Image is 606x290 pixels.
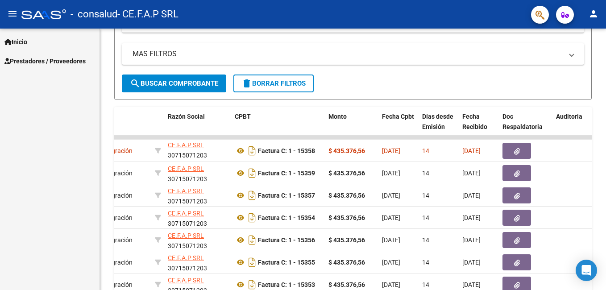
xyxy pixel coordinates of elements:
div: Open Intercom Messenger [576,260,597,281]
span: Doc Respaldatoria [502,113,543,130]
span: Prestadores / Proveedores [4,56,86,66]
span: Razón Social [168,113,205,120]
i: Descargar documento [246,233,258,247]
div: 30715071203 [168,253,228,272]
span: [DATE] [382,281,400,288]
button: Buscar Comprobante [122,75,226,92]
span: 14 [422,147,429,154]
span: 14 [422,281,429,288]
i: Descargar documento [246,144,258,158]
mat-icon: delete [241,78,252,89]
datatable-header-cell: Fecha Cpbt [378,107,419,146]
span: CE.F.A.P SRL [168,232,204,239]
i: Descargar documento [246,211,258,225]
datatable-header-cell: Días desde Emisión [419,107,459,146]
div: 30715071203 [168,141,228,160]
span: Fecha Recibido [462,113,487,130]
span: CE.F.A.P SRL [168,141,204,149]
div: 30715071203 [168,231,228,249]
strong: Factura C: 1 - 15357 [258,192,315,199]
span: Días desde Emisión [422,113,453,130]
span: [DATE] [382,192,400,199]
span: [DATE] [462,281,481,288]
strong: $ 435.376,56 [328,192,365,199]
span: 14 [422,170,429,177]
i: Descargar documento [246,188,258,203]
span: Auditoria [556,113,582,120]
span: [DATE] [382,170,400,177]
span: [DATE] [462,170,481,177]
datatable-header-cell: Fecha Recibido [459,107,499,146]
span: - consalud [71,4,117,24]
datatable-header-cell: Doc Respaldatoria [499,107,552,146]
strong: $ 435.376,56 [328,259,365,266]
span: 14 [422,214,429,221]
strong: Factura C: 1 - 15354 [258,214,315,221]
mat-icon: menu [7,8,18,19]
span: [DATE] [462,214,481,221]
strong: $ 435.376,56 [328,214,365,221]
span: CPBT [235,113,251,120]
strong: $ 435.376,56 [328,147,365,154]
span: [DATE] [462,236,481,244]
strong: Factura C: 1 - 15355 [258,259,315,266]
datatable-header-cell: Monto [325,107,378,146]
strong: $ 435.376,56 [328,236,365,244]
strong: Factura C: 1 - 15356 [258,236,315,244]
span: CE.F.A.P SRL [168,277,204,284]
span: Monto [328,113,347,120]
span: Buscar Comprobante [130,79,218,87]
span: [DATE] [382,236,400,244]
span: [DATE] [382,259,400,266]
span: 14 [422,192,429,199]
mat-icon: person [588,8,599,19]
span: Borrar Filtros [241,79,306,87]
span: [DATE] [382,214,400,221]
div: 30715071203 [168,186,228,205]
div: 30715071203 [168,164,228,182]
mat-icon: search [130,78,141,89]
span: - CE.F.A.P SRL [117,4,178,24]
span: CE.F.A.P SRL [168,187,204,195]
datatable-header-cell: Auditoria [552,107,595,146]
mat-panel-title: MAS FILTROS [133,49,563,59]
span: CE.F.A.P SRL [168,254,204,261]
span: [DATE] [382,147,400,154]
strong: $ 435.376,56 [328,170,365,177]
i: Descargar documento [246,166,258,180]
datatable-header-cell: Razón Social [164,107,231,146]
strong: Factura C: 1 - 15353 [258,281,315,288]
span: [DATE] [462,259,481,266]
span: CE.F.A.P SRL [168,165,204,172]
span: 14 [422,236,429,244]
div: 30715071203 [168,208,228,227]
span: 14 [422,259,429,266]
button: Borrar Filtros [233,75,314,92]
strong: Factura C: 1 - 15359 [258,170,315,177]
span: [DATE] [462,147,481,154]
strong: $ 435.376,56 [328,281,365,288]
datatable-header-cell: Area [91,107,151,146]
span: Inicio [4,37,27,47]
i: Descargar documento [246,255,258,269]
datatable-header-cell: CPBT [231,107,325,146]
span: [DATE] [462,192,481,199]
strong: Factura C: 1 - 15358 [258,147,315,154]
span: CE.F.A.P SRL [168,210,204,217]
span: Fecha Cpbt [382,113,414,120]
mat-expansion-panel-header: MAS FILTROS [122,43,584,65]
